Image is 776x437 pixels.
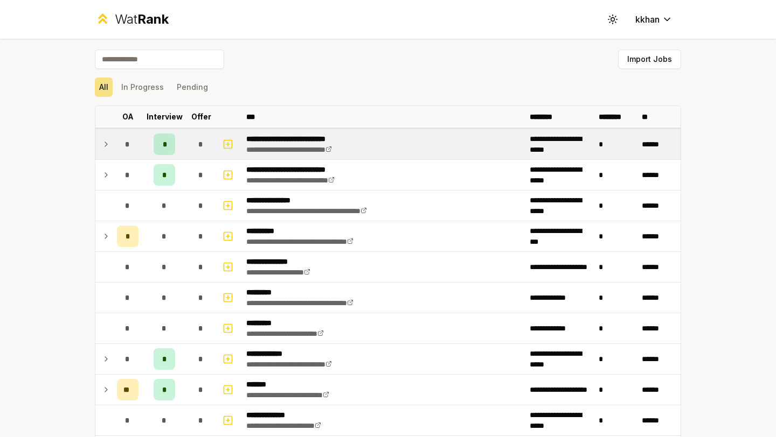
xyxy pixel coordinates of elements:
[147,111,183,122] p: Interview
[95,11,169,28] a: WatRank
[95,77,113,97] button: All
[627,10,681,29] button: kkhan
[137,11,169,27] span: Rank
[115,11,169,28] div: Wat
[191,111,211,122] p: Offer
[635,13,660,26] span: kkhan
[117,77,168,97] button: In Progress
[172,77,212,97] button: Pending
[618,50,681,69] button: Import Jobs
[122,111,134,122] p: OA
